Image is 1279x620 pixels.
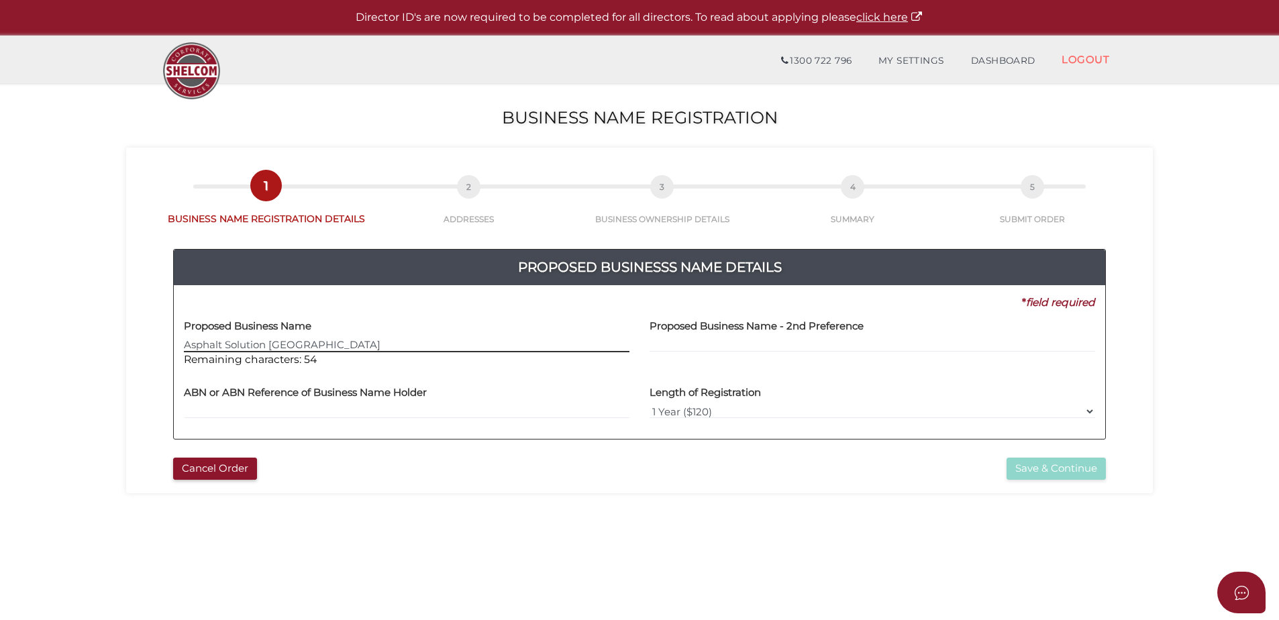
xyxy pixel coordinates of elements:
h4: Proposed Business Name [184,321,311,332]
button: Cancel Order [173,458,257,480]
i: field required [1026,296,1095,309]
a: LOGOUT [1048,46,1123,73]
a: MY SETTINGS [865,48,958,74]
img: Logo [156,36,227,106]
span: Remaining characters: 54 [184,353,317,366]
a: 4SUMMARY [760,190,945,225]
span: 5 [1021,175,1044,199]
span: 3 [650,175,674,199]
button: Save & Continue [1007,458,1106,480]
a: 1300 722 796 [768,48,865,74]
h4: Proposed Businesss Name Details [184,256,1115,278]
a: click here [856,11,923,23]
h4: Length of Registration [650,387,761,399]
a: 5SUBMIT ORDER [945,190,1119,225]
p: Director ID's are now required to be completed for all directors. To read about applying please [34,10,1245,25]
a: DASHBOARD [958,48,1049,74]
h4: Proposed Business Name - 2nd Preference [650,321,864,332]
span: 2 [457,175,480,199]
h4: ABN or ABN Reference of Business Name Holder [184,387,427,399]
a: 1BUSINESS NAME REGISTRATION DETAILS [160,189,372,225]
span: 1 [254,174,278,197]
span: 4 [841,175,864,199]
a: 2ADDRESSES [372,190,564,225]
a: 3BUSINESS OWNERSHIP DETAILS [564,190,760,225]
button: Open asap [1217,572,1266,613]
